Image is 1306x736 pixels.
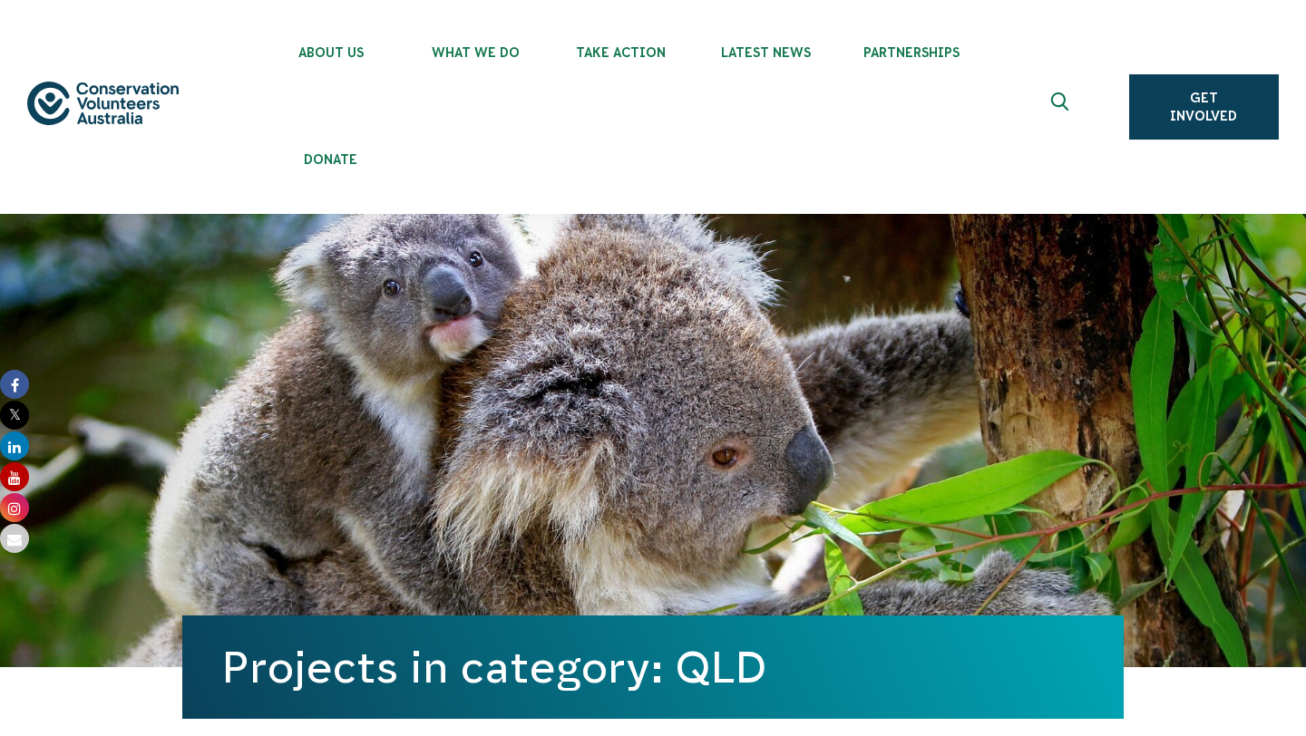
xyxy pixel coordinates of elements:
[27,82,179,126] img: logo.svg
[549,45,694,60] span: Take Action
[258,45,404,60] span: About Us
[839,45,984,60] span: Partnerships
[1040,85,1084,129] button: Expand search box Close search box
[258,152,404,167] span: Donate
[694,45,839,60] span: Latest News
[222,643,1084,692] h1: Projects in category: QLD
[404,45,549,60] span: What We Do
[1129,74,1279,140] a: Get Involved
[1050,92,1073,121] span: Expand search box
